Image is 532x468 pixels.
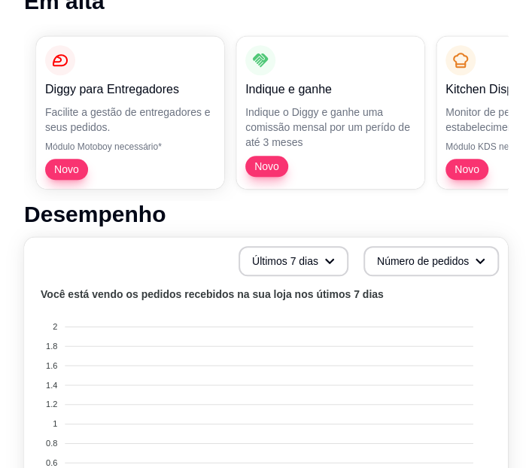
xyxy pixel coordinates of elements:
tspan: 0.8 [46,439,57,448]
p: Indique o Diggy e ganhe uma comissão mensal por um perído de até 3 meses [245,105,415,150]
tspan: 1.2 [46,400,57,409]
span: Novo [248,159,285,174]
tspan: 1 [53,419,57,428]
span: Novo [48,162,85,177]
tspan: 1.8 [46,342,57,351]
tspan: 0.6 [46,458,57,467]
p: Indique e ganhe [245,81,415,99]
tspan: 1.4 [46,380,57,389]
p: Módulo Motoboy necessário* [45,141,215,153]
tspan: 2 [53,322,57,331]
h1: Desempenho [24,201,508,228]
span: Novo [448,162,485,177]
tspan: 1.6 [46,360,57,369]
button: Indique e ganheIndique o Diggy e ganhe uma comissão mensal por um perído de até 3 mesesNovo [236,36,424,189]
text: Você está vendo os pedidos recebidos na sua loja nos útimos 7 dias [41,288,384,300]
p: Diggy para Entregadores [45,81,215,99]
button: Últimos 7 dias [239,246,348,276]
button: Número de pedidos [363,246,499,276]
button: Diggy para EntregadoresFacilite a gestão de entregadores e seus pedidos.Módulo Motoboy necessário... [36,36,224,189]
p: Facilite a gestão de entregadores e seus pedidos. [45,105,215,135]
